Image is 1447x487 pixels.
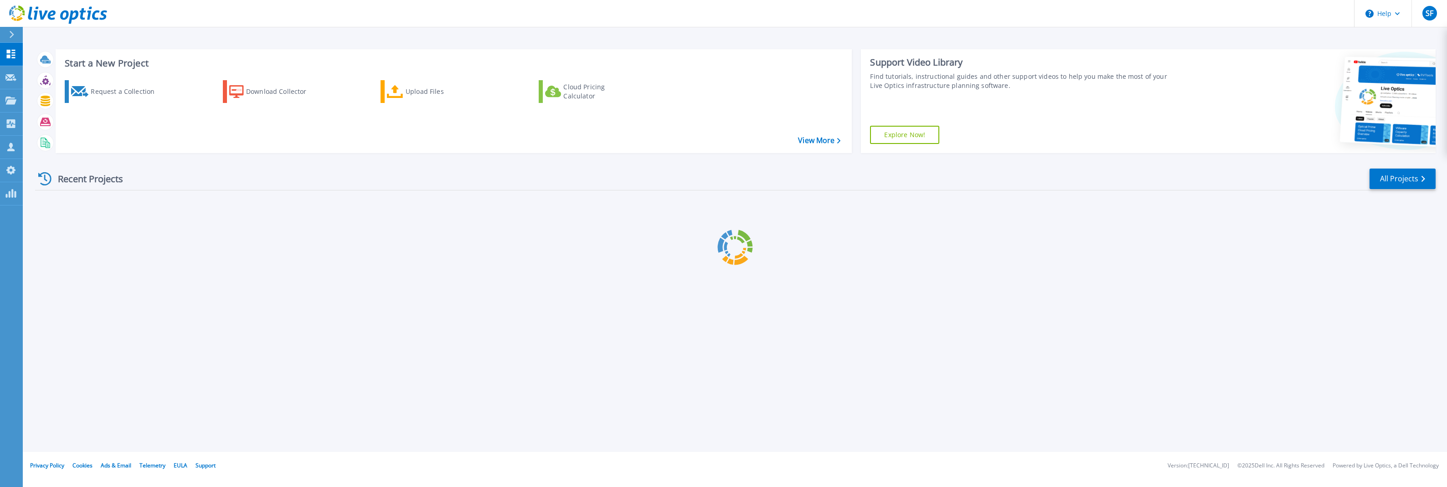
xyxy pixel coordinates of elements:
h3: Start a New Project [65,58,840,68]
div: Find tutorials, instructional guides and other support videos to help you make the most of your L... [870,72,1169,90]
a: View More [798,136,840,145]
a: Telemetry [139,461,165,469]
div: Recent Projects [35,168,135,190]
a: All Projects [1370,169,1436,189]
div: Cloud Pricing Calculator [563,82,636,101]
li: Version: [TECHNICAL_ID] [1168,463,1229,469]
a: Explore Now! [870,126,939,144]
div: Download Collector [246,82,319,101]
a: EULA [174,461,187,469]
a: Cloud Pricing Calculator [539,80,640,103]
a: Privacy Policy [30,461,64,469]
a: Cookies [72,461,93,469]
div: Upload Files [406,82,479,101]
li: © 2025 Dell Inc. All Rights Reserved [1237,463,1324,469]
a: Request a Collection [65,80,166,103]
span: SF [1426,10,1433,17]
div: Support Video Library [870,56,1169,68]
a: Upload Files [381,80,482,103]
a: Download Collector [223,80,324,103]
a: Ads & Email [101,461,131,469]
div: Request a Collection [91,82,164,101]
a: Support [196,461,216,469]
li: Powered by Live Optics, a Dell Technology [1333,463,1439,469]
